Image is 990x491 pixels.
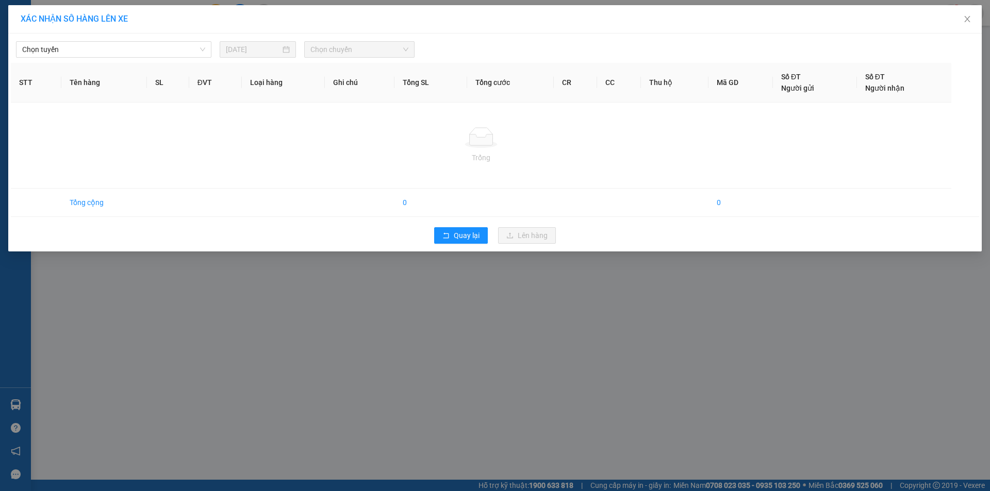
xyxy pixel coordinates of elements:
td: 0 [708,189,773,217]
th: Thu hộ [641,63,708,103]
button: Close [953,5,982,34]
span: rollback [442,232,450,240]
span: Chọn chuyến [310,42,408,57]
th: Mã GD [708,63,773,103]
th: Loại hàng [242,63,325,103]
span: Người gửi [781,84,814,92]
th: SL [147,63,189,103]
th: Tổng SL [394,63,467,103]
th: CR [554,63,598,103]
th: CC [597,63,641,103]
button: rollbackQuay lại [434,227,488,244]
span: close [963,15,971,23]
th: Tên hàng [61,63,147,103]
span: Số ĐT [865,73,885,81]
span: Số ĐT [781,73,801,81]
span: XÁC NHẬN SỐ HÀNG LÊN XE [21,14,128,24]
th: Ghi chú [325,63,395,103]
th: STT [11,63,61,103]
td: Tổng cộng [61,189,147,217]
th: Tổng cước [467,63,554,103]
th: ĐVT [189,63,242,103]
span: Quay lại [454,230,480,241]
div: Trống [19,152,943,163]
button: uploadLên hàng [498,227,556,244]
td: 0 [394,189,467,217]
span: Người nhận [865,84,904,92]
input: 12/08/2025 [226,44,280,55]
span: Chọn tuyến [22,42,205,57]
